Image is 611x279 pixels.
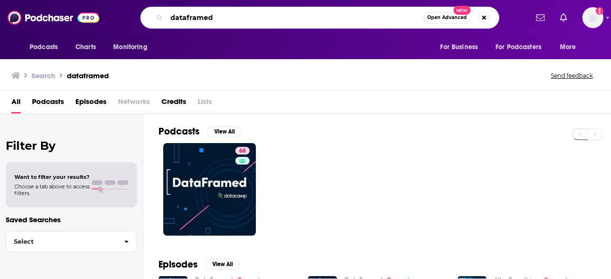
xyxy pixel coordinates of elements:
button: Show profile menu [582,7,603,28]
div: Search podcasts, credits, & more... [140,7,499,29]
a: Credits [161,94,186,114]
span: Logged in as megcassidy [582,7,603,28]
a: EpisodesView All [158,258,240,270]
h2: Podcasts [158,125,200,137]
img: Podchaser - Follow, Share and Rate Podcasts [8,9,99,27]
a: All [11,94,21,114]
span: Charts [75,41,96,54]
h2: Episodes [158,258,198,270]
a: Show notifications dropdown [532,10,548,26]
a: Episodes [75,94,106,114]
span: More [560,41,576,54]
button: open menu [433,38,490,56]
a: PodcastsView All [158,125,242,137]
button: open menu [23,38,70,56]
a: Charts [69,38,102,56]
button: open menu [553,38,588,56]
input: Search podcasts, credits, & more... [167,10,423,25]
span: For Business [440,41,478,54]
h3: Search [32,71,55,80]
span: Select [6,238,116,245]
span: Podcasts [30,41,58,54]
span: Networks [118,94,150,114]
button: Open AdvancedNew [423,12,471,23]
span: Open Advanced [427,15,467,20]
h3: dataframed [67,71,109,80]
span: For Podcasters [495,41,541,54]
svg: Add a profile image [596,7,603,15]
button: Select [6,231,137,252]
button: Send feedback [548,72,596,80]
span: New [453,6,471,15]
a: Podcasts [32,94,64,114]
a: 68 [163,143,256,236]
button: open menu [106,38,159,56]
span: Lists [198,94,212,114]
a: Show notifications dropdown [556,10,571,26]
button: View All [205,258,240,270]
img: User Profile [582,7,603,28]
span: 68 [239,146,246,156]
button: View All [207,126,242,137]
p: Saved Searches [6,215,137,224]
button: open menu [489,38,555,56]
a: 68 [235,147,250,155]
span: Want to filter your results? [14,174,90,180]
span: Choose a tab above to access filters. [14,183,90,196]
h2: Filter By [6,139,137,153]
span: Monitoring [113,41,147,54]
